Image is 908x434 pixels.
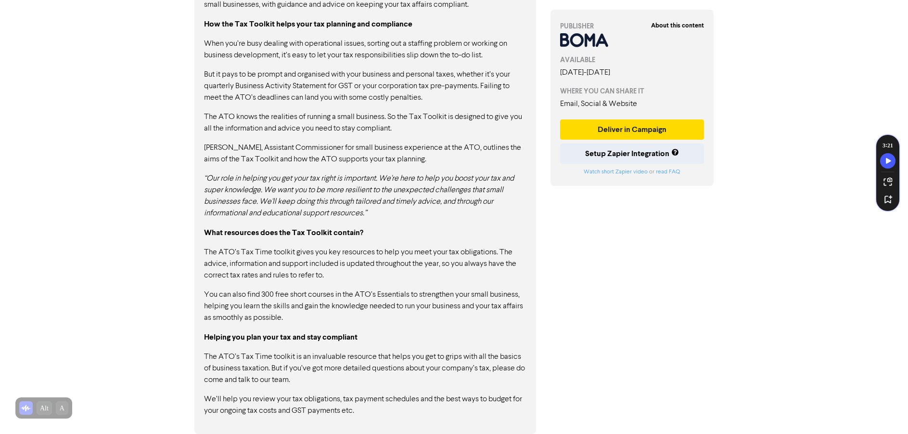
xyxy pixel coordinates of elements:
[584,169,648,175] a: Watch short Zapier video
[560,86,704,96] div: WHERE YOU CAN SHARE IT
[651,22,704,29] strong: About this content
[560,55,704,65] div: AVAILABLE
[204,394,526,417] p: We’ll help you review your tax obligations, tax payment schedules and the best ways to budget for...
[204,19,412,29] strong: How the Tax Toolkit helps your tax planning and compliance
[204,289,526,324] p: You can also find 300 free short courses in the ATO’s Essentials to strengthen your small busines...
[204,142,526,165] p: [PERSON_NAME], Assistant Commissioner for small business experience at the ATO, outlines the aims...
[204,247,526,281] p: The ATO’s Tax Time toolkit gives you key resources to help you meet your tax obligations. The adv...
[204,111,526,134] p: The ATO knows the realities of running a small business. So the Tax Toolkit is designed to give y...
[204,351,526,386] p: The ATO’s Tax Time toolkit is an invaluable resource that helps you get to grips with all the bas...
[560,144,704,164] button: Setup Zapier Integration
[204,175,514,217] em: “Our role in helping you get your tax right is important. We're here to help you boost your tax a...
[560,21,704,31] div: PUBLISHER
[204,332,358,342] strong: Helping you plan your tax and stay compliant
[204,69,526,104] p: But it pays to be prompt and organised with your business and personal taxes, whether it’s your q...
[860,388,908,434] iframe: Chat Widget
[560,168,704,176] div: or
[560,67,704,79] div: [DATE] - [DATE]
[656,169,680,175] a: read FAQ
[204,38,526,61] p: When you’re busy dealing with operational issues, sorting out a staffing problem or working on bu...
[204,228,363,237] strong: What resources does the Tax Toolkit contain?
[560,119,704,140] button: Deliver in Campaign
[560,98,704,110] div: Email, Social & Website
